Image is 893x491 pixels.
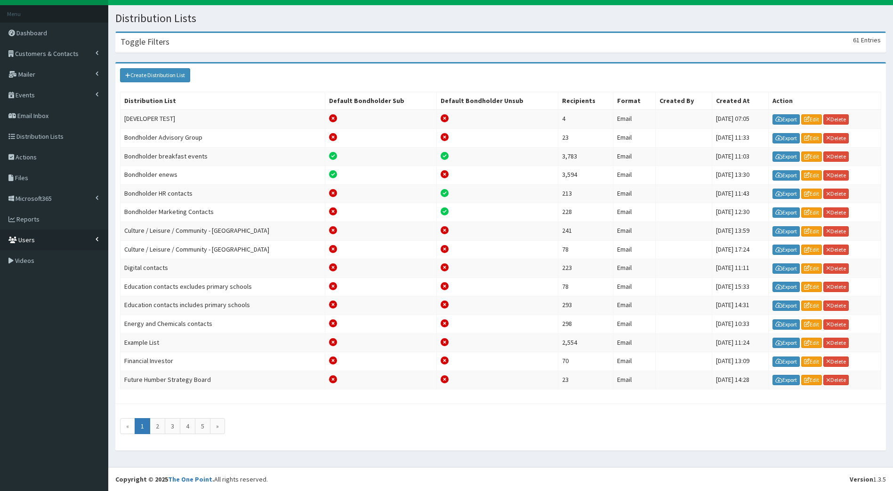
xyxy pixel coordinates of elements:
a: Delete [823,226,849,237]
td: Bondholder Advisory Group [121,128,325,147]
a: Export [772,375,800,385]
span: Customers & Contacts [15,49,79,58]
div: 1.3.5 [850,475,886,484]
td: [DATE] 13:09 [712,352,768,371]
td: [DATE] 11:43 [712,184,768,203]
a: Delete [823,319,849,330]
td: [DATE] 17:24 [712,240,768,259]
a: Export [772,338,800,348]
span: Events [16,91,35,99]
td: 298 [558,315,613,333]
td: [DATE] 14:31 [712,296,768,315]
td: Email [613,110,656,128]
td: Email [613,147,656,166]
td: 78 [558,240,613,259]
td: Future Humber Strategy Board [121,371,325,389]
td: 23 [558,128,613,147]
strong: Copyright © 2025 . [115,475,214,483]
a: Export [772,114,800,125]
a: Edit [801,133,822,143]
td: Example List [121,333,325,352]
footer: All rights reserved. [108,467,893,491]
th: Created By [656,92,712,110]
a: 3 [165,418,180,434]
td: [DATE] 13:30 [712,166,768,185]
td: 223 [558,259,613,278]
td: 293 [558,296,613,315]
span: Email Inbox [17,111,48,120]
td: [DATE] 13:59 [712,222,768,240]
a: Export [772,170,800,181]
a: Delete [823,282,849,292]
a: Edit [801,151,822,162]
span: Reports [16,215,40,223]
b: Version [850,475,873,483]
td: Email [613,371,656,389]
span: Files [15,174,28,182]
td: Digital contacts [121,259,325,278]
td: Bondholder Marketing Contacts [121,203,325,222]
td: Email [613,315,656,333]
td: Email [613,333,656,352]
td: Email [613,166,656,185]
a: Export [772,356,800,367]
td: 4 [558,110,613,128]
a: Delete [823,263,849,274]
td: Culture / Leisure / Community - [GEOGRAPHIC_DATA] [121,240,325,259]
td: 241 [558,222,613,240]
td: 70 [558,352,613,371]
td: Education contacts excludes primary schools [121,277,325,296]
a: Export [772,301,800,311]
a: 5 [195,418,210,434]
a: Delete [823,151,849,162]
a: Edit [801,375,822,385]
td: Email [613,203,656,222]
td: Email [613,184,656,203]
td: 213 [558,184,613,203]
a: Export [772,319,800,330]
span: Actions [16,153,37,161]
a: Edit [801,189,822,199]
td: Education contacts includes primary schools [121,296,325,315]
a: Export [772,133,800,143]
a: Edit [801,338,822,348]
a: 2 [150,418,165,434]
a: Export [772,189,800,199]
a: Export [772,226,800,237]
a: Delete [823,133,849,143]
td: 78 [558,277,613,296]
a: Delete [823,207,849,218]
a: Export [772,263,800,274]
td: Email [613,277,656,296]
span: Microsoft365 [16,194,52,203]
a: » [210,418,225,434]
td: Email [613,222,656,240]
td: Energy and Chemicals contacts [121,315,325,333]
td: Bondholder breakfast events [121,147,325,166]
td: 23 [558,371,613,389]
a: Edit [801,170,822,181]
h1: Distribution Lists [115,12,886,24]
td: Bondholder enews [121,166,325,185]
td: Email [613,296,656,315]
th: Distribution List [121,92,325,110]
td: [DATE] 12:30 [712,203,768,222]
a: Delete [823,245,849,255]
a: Edit [801,263,822,274]
td: [DATE] 15:33 [712,277,768,296]
a: Delete [823,375,849,385]
td: [DATE] 07:05 [712,110,768,128]
span: « [120,418,135,434]
th: Default Bondholder Sub [325,92,436,110]
span: 1 [135,418,150,434]
span: Distribution Lists [16,132,64,141]
td: 2,554 [558,333,613,352]
th: Created At [712,92,768,110]
td: Bondholder HR contacts [121,184,325,203]
span: Mailer [18,70,35,79]
span: Users [18,236,35,244]
a: Export [772,245,800,255]
a: 4 [180,418,195,434]
a: The One Point [168,475,212,483]
a: Export [772,151,800,162]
